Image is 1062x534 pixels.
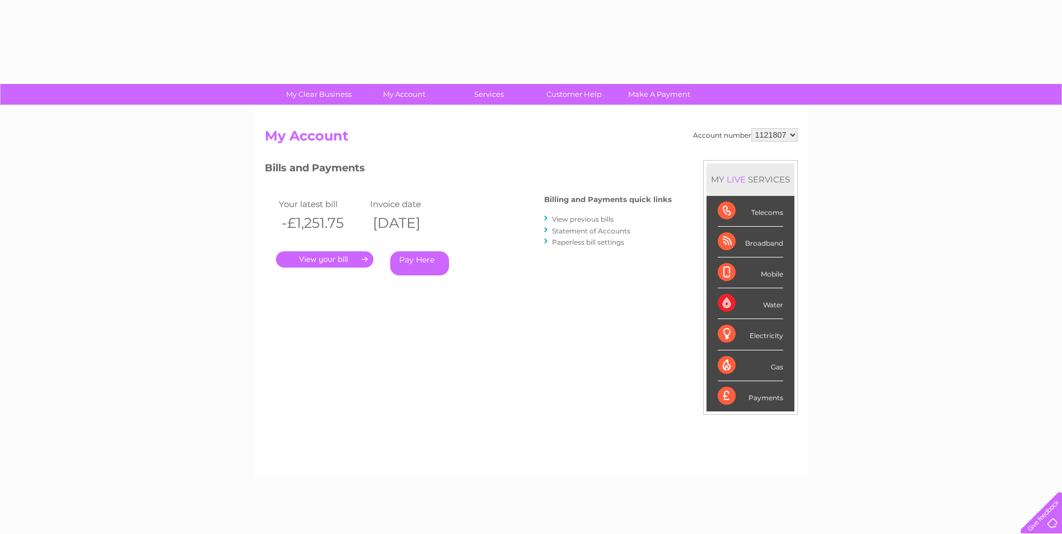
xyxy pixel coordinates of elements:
[265,128,798,149] h2: My Account
[552,238,624,246] a: Paperless bill settings
[707,163,794,195] div: MY SERVICES
[718,257,783,288] div: Mobile
[693,128,798,142] div: Account number
[367,212,459,235] th: [DATE]
[718,288,783,319] div: Water
[718,196,783,227] div: Telecoms
[276,196,368,212] td: Your latest bill
[718,319,783,350] div: Electricity
[552,227,630,235] a: Statement of Accounts
[276,251,373,268] a: .
[265,160,672,180] h3: Bills and Payments
[552,215,614,223] a: View previous bills
[443,84,535,105] a: Services
[613,84,705,105] a: Make A Payment
[724,174,748,185] div: LIVE
[276,212,368,235] th: -£1,251.75
[718,350,783,381] div: Gas
[544,195,672,204] h4: Billing and Payments quick links
[273,84,365,105] a: My Clear Business
[358,84,450,105] a: My Account
[718,227,783,257] div: Broadband
[367,196,459,212] td: Invoice date
[528,84,620,105] a: Customer Help
[390,251,449,275] a: Pay Here
[718,381,783,411] div: Payments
